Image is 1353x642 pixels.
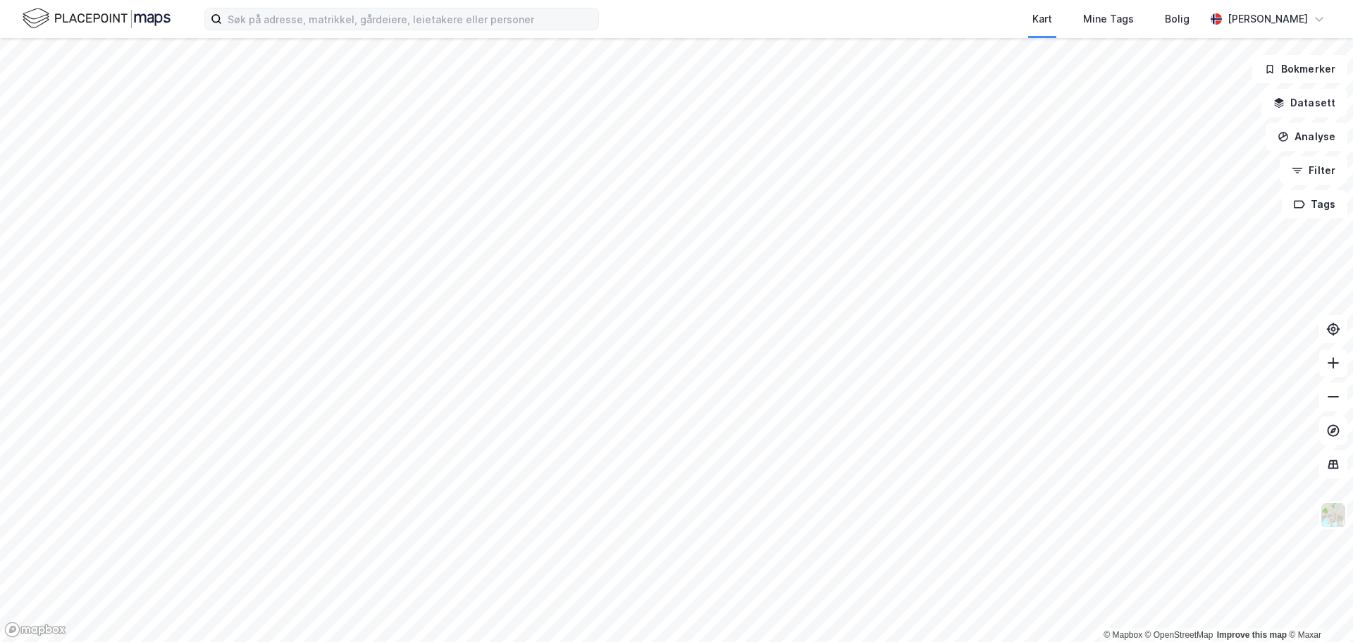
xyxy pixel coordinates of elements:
img: Z [1320,502,1347,529]
a: Improve this map [1217,630,1287,640]
div: Kart [1032,11,1052,27]
button: Analyse [1266,123,1347,151]
button: Datasett [1261,89,1347,117]
img: logo.f888ab2527a4732fd821a326f86c7f29.svg [23,6,171,31]
button: Tags [1282,190,1347,218]
div: Bolig [1165,11,1190,27]
iframe: Chat Widget [1283,574,1353,642]
div: Kontrollprogram for chat [1283,574,1353,642]
a: Mapbox homepage [4,622,66,638]
div: Mine Tags [1083,11,1134,27]
button: Bokmerker [1252,55,1347,83]
input: Søk på adresse, matrikkel, gårdeiere, leietakere eller personer [222,8,598,30]
button: Filter [1280,156,1347,185]
a: OpenStreetMap [1145,630,1213,640]
div: [PERSON_NAME] [1228,11,1308,27]
a: Mapbox [1104,630,1142,640]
